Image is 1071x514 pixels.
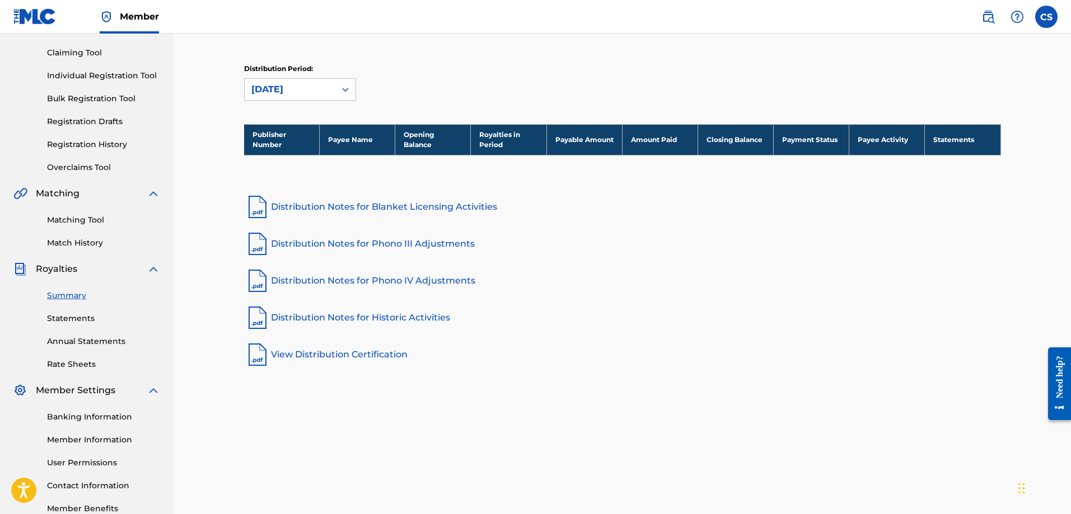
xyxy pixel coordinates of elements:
iframe: Resource Center [1040,339,1071,429]
th: Payment Status [773,124,849,155]
a: Registration Drafts [47,116,160,128]
a: Banking Information [47,411,160,423]
span: Royalties [36,262,77,276]
img: pdf [244,194,271,220]
img: Member Settings [13,384,27,397]
a: Public Search [977,6,999,28]
div: [DATE] [251,83,329,96]
img: pdf [244,230,271,257]
a: Contact Information [47,480,160,492]
img: MLC Logo [13,8,57,25]
a: Statements [47,313,160,324]
th: Royalties in Period [471,124,546,155]
a: Distribution Notes for Phono IV Adjustments [244,267,1001,294]
th: Amount Paid [622,124,698,155]
div: Help [1006,6,1028,28]
th: Payable Amount [546,124,622,155]
img: Top Rightsholder [100,10,113,23]
span: Matching [36,187,79,200]
a: Distribution Notes for Historic Activities [244,304,1001,331]
a: Distribution Notes for Phono III Adjustments [244,230,1001,257]
a: User Permissions [47,457,160,469]
th: Opening Balance [395,124,471,155]
span: Member [120,10,159,23]
th: Statements [925,124,1000,155]
img: Matching [13,187,27,200]
a: View Distribution Certification [244,341,1001,368]
span: Member Settings [36,384,115,397]
img: pdf [244,341,271,368]
a: Matching Tool [47,214,160,226]
a: Rate Sheets [47,359,160,370]
iframe: Chat Widget [1015,460,1071,514]
a: Distribution Notes for Blanket Licensing Activities [244,194,1001,220]
a: Overclaims Tool [47,162,160,173]
div: Drag [1018,471,1025,505]
div: User Menu [1035,6,1058,28]
a: Summary [47,290,160,301]
th: Closing Balance [698,124,773,155]
img: expand [147,262,160,276]
img: pdf [244,304,271,331]
img: expand [147,187,160,200]
th: Payee Activity [849,124,925,155]
a: Claiming Tool [47,47,160,59]
img: help [1011,10,1024,23]
img: Royalties [13,262,27,276]
img: search [981,10,995,23]
a: Individual Registration Tool [47,70,160,82]
th: Publisher Number [244,124,320,155]
th: Payee Name [320,124,395,155]
p: Distribution Period: [244,64,356,74]
a: Match History [47,237,160,249]
a: Annual Statements [47,336,160,347]
a: Bulk Registration Tool [47,93,160,105]
a: Member Information [47,434,160,446]
img: expand [147,384,160,397]
img: pdf [244,267,271,294]
a: Registration History [47,139,160,150]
